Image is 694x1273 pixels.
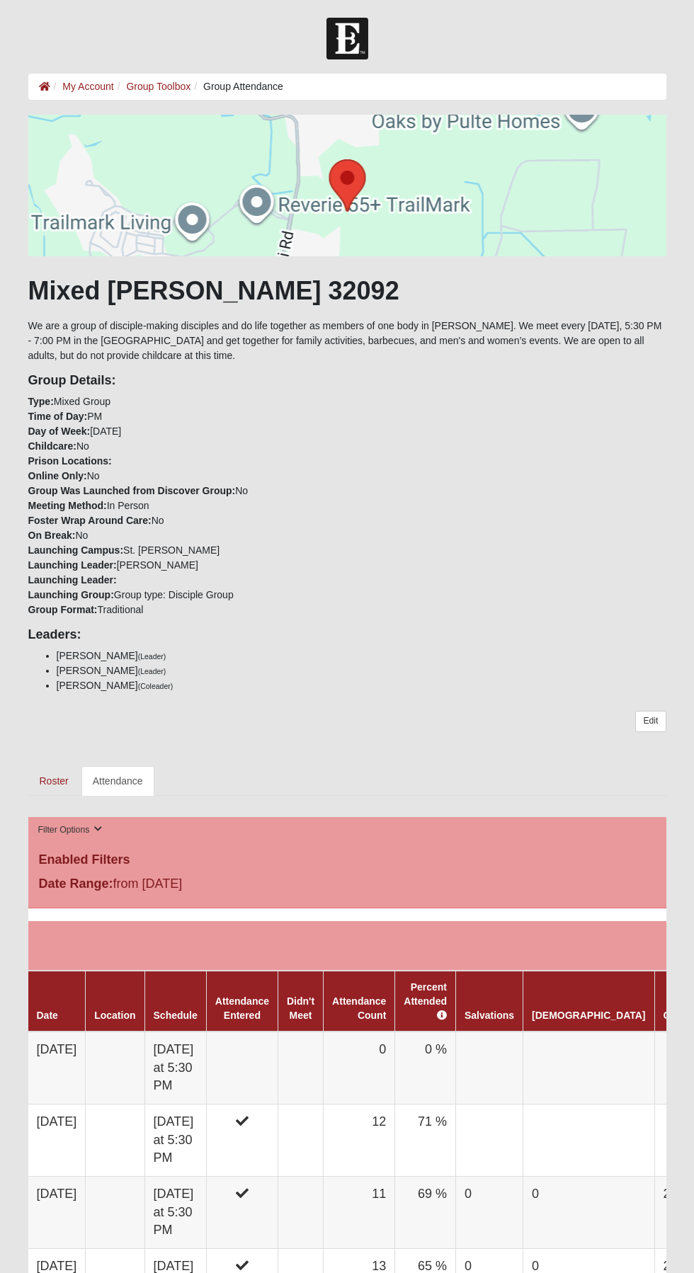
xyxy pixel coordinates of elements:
strong: Launching Leader: [28,574,117,586]
td: 0 % [395,1032,456,1104]
td: [DATE] at 5:30 PM [144,1032,206,1104]
strong: Childcare: [28,440,76,452]
strong: On Break: [28,530,76,541]
li: Group Attendance [190,79,283,94]
div: Mixed Group PM [DATE] No No No In Person No No St. [PERSON_NAME] [PERSON_NAME] Group type: Discip... [18,373,677,618]
li: [PERSON_NAME] [57,678,666,693]
strong: Foster Wrap Around Care: [28,515,152,526]
a: Attendance Count [332,995,386,1021]
h4: Group Details: [28,373,666,389]
td: 0 [523,1177,654,1249]
h1: Mixed [PERSON_NAME] 32092 [28,275,666,306]
strong: Time of Day: [28,411,88,422]
th: Salvations [456,971,523,1032]
strong: Group Was Launched from Discover Group: [28,485,236,496]
a: Location [94,1010,135,1021]
td: [DATE] at 5:30 PM [144,1177,206,1249]
td: 69 % [395,1177,456,1249]
div: from [DATE] [28,874,666,897]
td: [DATE] [28,1177,86,1249]
a: Roster [28,766,80,796]
small: (Coleader) [138,682,173,690]
div: We are a group of disciple-making disciples and do life together as members of one body in [PERSO... [28,115,666,796]
td: [DATE] at 5:30 PM [144,1104,206,1176]
strong: Launching Campus: [28,544,124,556]
button: Filter Options [34,823,107,838]
a: Percent Attended [404,981,447,1021]
td: 0 [324,1032,395,1104]
h4: Leaders: [28,627,666,643]
a: Schedule [154,1010,198,1021]
small: (Leader) [138,667,166,675]
strong: Type: [28,396,54,407]
strong: Meeting Method: [28,500,107,511]
strong: Prison Locations: [28,455,112,467]
a: Attendance [81,766,154,796]
img: Church of Eleven22 Logo [326,18,368,59]
small: (Leader) [138,652,166,661]
td: 71 % [395,1104,456,1176]
td: [DATE] [28,1104,86,1176]
a: Group Toolbox [126,81,190,92]
strong: Launching Leader: [28,559,117,571]
td: 11 [324,1177,395,1249]
strong: Group Format: [28,604,98,615]
li: [PERSON_NAME] [57,649,666,663]
strong: Launching Group: [28,589,114,600]
li: [PERSON_NAME] [57,663,666,678]
a: Attendance Entered [215,995,269,1021]
h4: Enabled Filters [39,852,656,868]
a: My Account [62,81,113,92]
td: 12 [324,1104,395,1176]
a: Didn't Meet [287,995,314,1021]
th: [DEMOGRAPHIC_DATA] [523,971,654,1032]
strong: Online Only: [28,470,87,481]
strong: Day of Week: [28,426,91,437]
td: [DATE] [28,1032,86,1104]
a: Edit [635,711,666,731]
td: 0 [456,1177,523,1249]
a: Date [37,1010,58,1021]
label: Date Range: [39,874,113,894]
